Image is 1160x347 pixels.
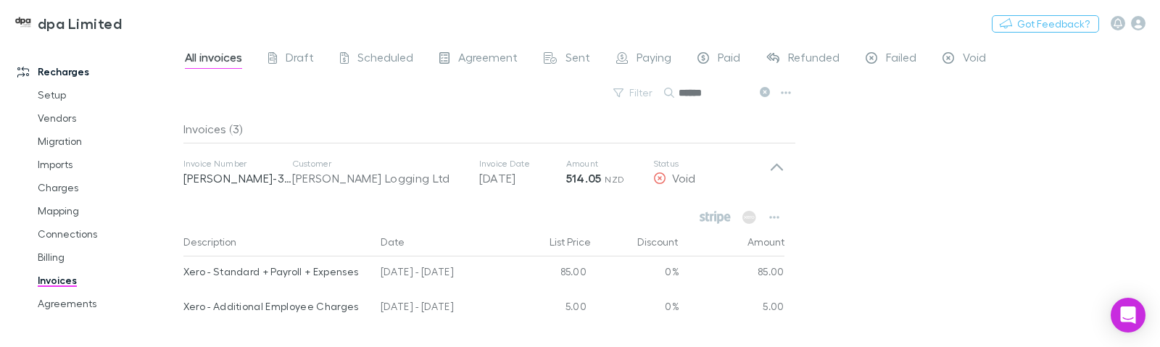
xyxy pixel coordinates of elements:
span: Draft [286,50,314,69]
a: Billing [23,246,191,269]
span: Agreement [458,50,518,69]
div: 5.00 [679,291,784,326]
strong: 514.05 [566,171,602,185]
a: Connections [23,222,191,246]
span: NZD [605,174,624,185]
div: [DATE] - [DATE] [375,291,505,326]
div: [DATE] - [DATE] [375,256,505,291]
span: Failed [886,50,916,69]
div: 0% [592,291,679,326]
span: Paying [637,50,671,69]
div: 0% [592,256,679,291]
p: Customer [292,158,465,170]
a: Agreements [23,292,191,315]
h3: dpa Limited [38,14,122,32]
button: Got Feedback? [992,15,1099,33]
a: Mapping [23,199,191,222]
div: Xero - Additional Employee Charges [183,291,370,322]
div: 5.00 [505,291,592,326]
div: Invoice Number[PERSON_NAME]-3052Customer[PERSON_NAME] Logging LtdInvoice Date[DATE]Amount514.05 N... [172,143,796,201]
p: Amount [566,158,653,170]
p: [PERSON_NAME]-3052 [183,170,292,187]
span: Paid [718,50,740,69]
a: Invoices [23,269,191,292]
div: 85.00 [505,256,592,291]
a: Setup [23,83,191,106]
a: Charges [23,176,191,199]
p: Status [653,158,769,170]
div: Open Intercom Messenger [1111,298,1145,333]
div: [PERSON_NAME] Logging Ltd [292,170,465,187]
div: Xero - Standard + Payroll + Expenses [183,256,370,287]
p: [DATE] [479,170,566,187]
span: All invoices [185,50,242,69]
div: 85.00 [679,256,784,291]
button: Filter [606,84,661,101]
img: dpa Limited's Logo [14,14,32,32]
a: Recharges [3,60,191,83]
a: Vendors [23,106,191,130]
a: Migration [23,130,191,153]
span: Void [963,50,986,69]
p: Invoice Date [479,158,566,170]
span: Refunded [788,50,840,69]
span: Sent [565,50,590,69]
span: Available when invoice is finalised [739,207,760,227]
a: dpa Limited [6,6,130,41]
span: Void [672,171,695,185]
span: Scheduled [357,50,413,69]
p: Invoice Number [183,158,292,170]
a: Imports [23,153,191,176]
